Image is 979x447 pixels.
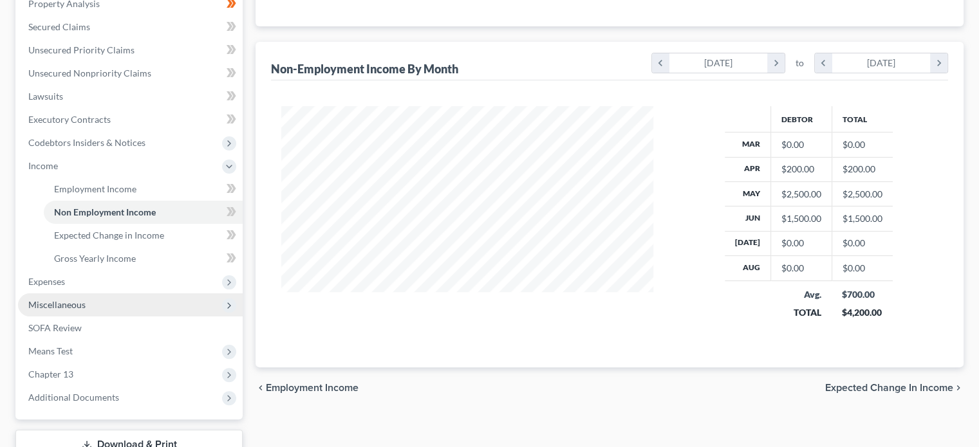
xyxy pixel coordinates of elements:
[28,276,65,287] span: Expenses
[781,138,821,151] div: $0.00
[28,369,73,379] span: Chapter 13
[652,53,669,73] i: chevron_left
[18,85,243,108] a: Lawsuits
[256,383,359,393] button: chevron_left Employment Income
[832,206,893,231] td: $1,500.00
[18,39,243,62] a: Unsecured Priority Claims
[781,212,821,225] div: $1,500.00
[832,106,893,132] th: Total
[18,316,243,340] a: SOFA Review
[28,91,63,102] span: Lawsuits
[842,288,882,301] div: $700.00
[28,392,119,403] span: Additional Documents
[44,247,243,270] a: Gross Yearly Income
[669,53,768,73] div: [DATE]
[54,253,136,264] span: Gross Yearly Income
[44,201,243,224] a: Non Employment Income
[725,231,771,255] th: [DATE]
[781,306,821,319] div: TOTAL
[770,106,832,132] th: Debtor
[725,157,771,181] th: Apr
[28,68,151,78] span: Unsecured Nonpriority Claims
[44,178,243,201] a: Employment Income
[54,206,156,217] span: Non Employment Income
[256,383,266,393] i: chevron_left
[725,206,771,231] th: Jun
[725,181,771,206] th: May
[28,44,135,55] span: Unsecured Priority Claims
[815,53,832,73] i: chevron_left
[832,231,893,255] td: $0.00
[832,256,893,280] td: $0.00
[953,383,964,393] i: chevron_right
[781,188,821,201] div: $2,500.00
[18,15,243,39] a: Secured Claims
[28,299,86,310] span: Miscellaneous
[28,322,82,333] span: SOFA Review
[832,157,893,181] td: $200.00
[725,256,771,280] th: Aug
[781,288,821,301] div: Avg.
[832,181,893,206] td: $2,500.00
[796,57,804,69] span: to
[28,114,111,125] span: Executory Contracts
[781,163,821,176] div: $200.00
[271,61,458,77] div: Non-Employment Income By Month
[28,137,145,148] span: Codebtors Insiders & Notices
[54,183,136,194] span: Employment Income
[781,237,821,250] div: $0.00
[18,108,243,131] a: Executory Contracts
[266,383,359,393] span: Employment Income
[832,53,931,73] div: [DATE]
[825,383,953,393] span: Expected Change in Income
[28,21,90,32] span: Secured Claims
[842,306,882,319] div: $4,200.00
[767,53,785,73] i: chevron_right
[825,383,964,393] button: Expected Change in Income chevron_right
[28,160,58,171] span: Income
[832,132,893,157] td: $0.00
[930,53,947,73] i: chevron_right
[28,345,73,356] span: Means Test
[54,230,164,241] span: Expected Change in Income
[44,224,243,247] a: Expected Change in Income
[725,132,771,157] th: Mar
[781,262,821,275] div: $0.00
[18,62,243,85] a: Unsecured Nonpriority Claims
